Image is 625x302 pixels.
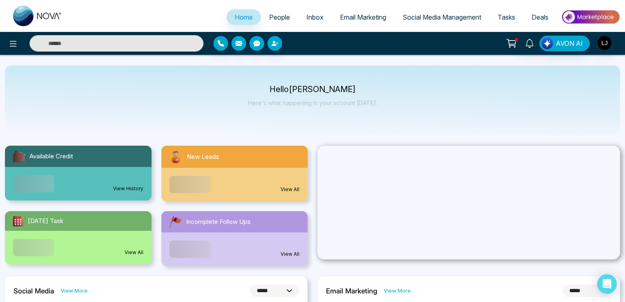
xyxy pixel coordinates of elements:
[394,9,489,25] a: Social Media Management
[532,13,548,21] span: Deals
[156,146,313,201] a: New LeadsView All
[403,13,481,21] span: Social Media Management
[61,287,88,295] a: View More
[186,217,251,227] span: Incomplete Follow Ups
[235,13,253,21] span: Home
[489,9,523,25] a: Tasks
[498,13,515,21] span: Tasks
[306,13,324,21] span: Inbox
[11,149,26,164] img: availableCredit.svg
[156,211,313,266] a: Incomplete Follow UpsView All
[340,13,386,21] span: Email Marketing
[598,36,611,50] img: User Avatar
[14,287,54,295] h2: Social Media
[539,36,590,51] button: AVON AI
[597,274,617,294] div: Open Intercom Messenger
[556,38,583,48] span: AVON AI
[168,149,183,165] img: newLeads.svg
[168,214,183,229] img: followUps.svg
[28,216,63,226] span: [DATE] Task
[384,287,411,295] a: View More
[187,152,219,162] span: New Leads
[261,9,298,25] a: People
[248,86,377,93] p: Hello [PERSON_NAME]
[269,13,290,21] span: People
[281,250,299,258] a: View All
[332,9,394,25] a: Email Marketing
[248,99,377,106] p: Here's what happening in your account [DATE].
[298,9,332,25] a: Inbox
[561,8,620,26] img: Market-place.gif
[125,249,143,256] a: View All
[226,9,261,25] a: Home
[113,185,143,192] a: View History
[13,6,62,26] img: Nova CRM Logo
[523,9,557,25] a: Deals
[326,287,377,295] h2: Email Marketing
[29,152,73,161] span: Available Credit
[281,186,299,193] a: View All
[541,38,553,49] img: Lead Flow
[11,214,25,228] img: todayTask.svg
